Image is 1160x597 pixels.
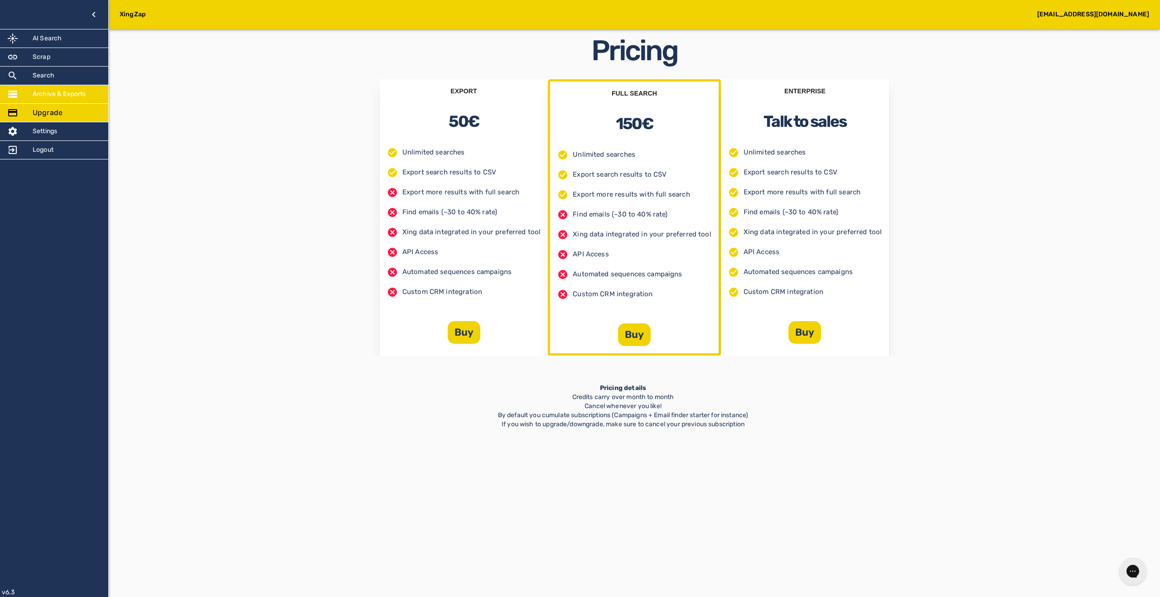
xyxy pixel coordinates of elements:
[612,89,657,98] h4: FULL SEARCH
[744,207,838,217] p: Find emails (~30 to 40% rate)
[450,87,477,96] h4: EXPORT
[33,145,53,154] h5: Logout
[402,287,482,297] p: Custom CRM integration
[591,36,677,65] h1: Pricing
[402,188,519,197] p: Export more results with full search
[449,110,479,133] h2: 50€
[402,148,465,157] p: Unlimited searches
[616,112,653,135] h2: 150€
[744,148,806,157] p: Unlimited searches
[1037,10,1149,19] h5: [EMAIL_ADDRESS][DOMAIN_NAME]
[33,71,54,80] h5: Search
[744,188,860,197] p: Export more results with full search
[33,34,62,43] h5: AI Search
[402,207,497,217] p: Find emails (~30 to 40% rate)
[744,227,882,237] p: Xing data integrated in your preferred tool
[744,287,823,297] p: Custom CRM integration
[120,10,146,19] h5: XingZap
[33,90,86,99] h5: Archive & Exports
[402,227,541,237] p: Xing data integrated in your preferred tool
[402,247,439,257] p: API Access
[744,168,837,177] p: Export search results to CSV
[573,289,652,299] p: Custom CRM integration
[573,150,635,159] p: Unlimited searches
[573,170,667,179] p: Export search results to CSV
[573,270,682,279] p: Automated sequences campaigns
[402,267,512,277] p: Automated sequences campaigns
[573,250,609,259] p: API Access
[573,230,711,239] p: Xing data integrated in your preferred tool
[618,323,651,346] button: Buy
[744,267,853,277] p: Automated sequences campaigns
[33,127,57,136] h5: Settings
[33,53,50,62] h5: Scrap
[2,588,15,597] p: v6.3
[573,210,667,219] p: Find emails (~30 to 40% rate)
[573,190,690,199] p: Export more results with full search
[498,384,749,429] p: Credits carry over month to month Cancel whenever you like! By default you cumulate subscriptions...
[1115,554,1151,588] iframe: Gorgias live chat messenger
[600,384,646,392] strong: Pricing details
[448,321,480,344] button: Buy
[784,87,826,96] h4: ENTERPRISE
[402,168,496,177] p: Export search results to CSV
[744,247,780,257] p: API Access
[33,107,63,118] h5: Upgrade
[764,110,846,133] h2: Talk to sales
[788,321,821,344] button: Buy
